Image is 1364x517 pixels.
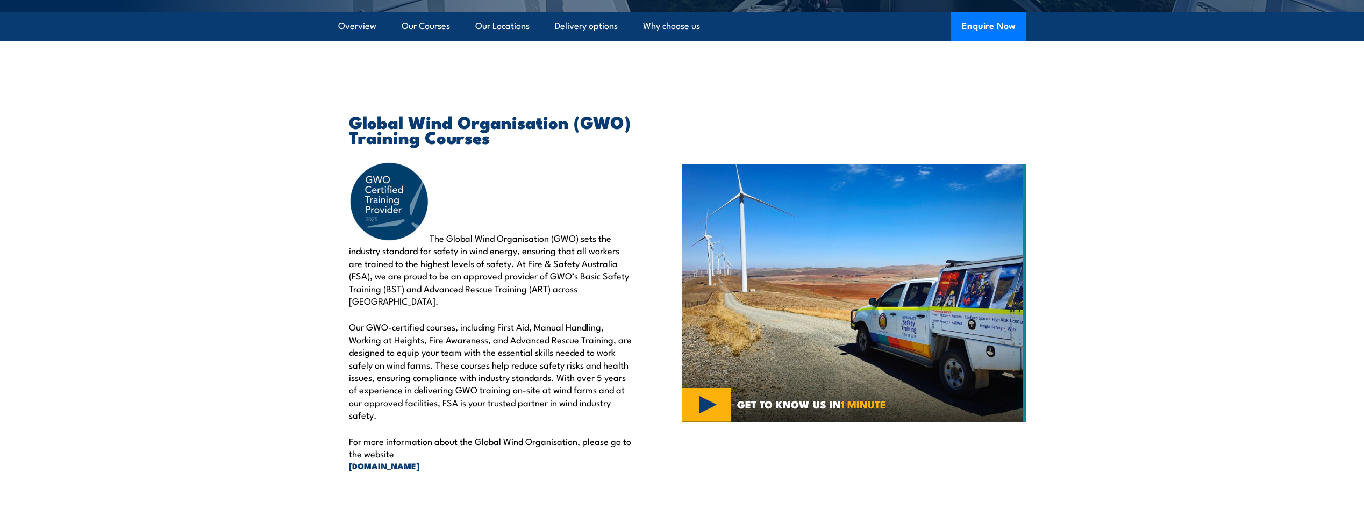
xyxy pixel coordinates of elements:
p: The Global Wind Organisation (GWO) sets the industry standard for safety in wind energy, ensuring... [349,161,633,307]
a: Delivery options [555,12,618,40]
button: Enquire Now [951,12,1026,41]
a: Our Locations [475,12,530,40]
p: Our GWO-certified courses, including First Aid, Manual Handling, Working at Heights, Fire Awarene... [349,320,633,421]
img: Global Wind Organisation (GWO) COURSES (3) [682,164,1026,422]
a: Overview [338,12,376,40]
strong: 1 MINUTE [841,396,886,412]
h2: Global Wind Organisation (GWO) Training Courses [349,114,633,144]
a: Our Courses [402,12,450,40]
span: GET TO KNOW US IN [737,399,886,409]
a: Why choose us [643,12,700,40]
p: For more information about the Global Wind Organisation, please go to the website [349,435,633,472]
a: [DOMAIN_NAME] [349,460,633,472]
